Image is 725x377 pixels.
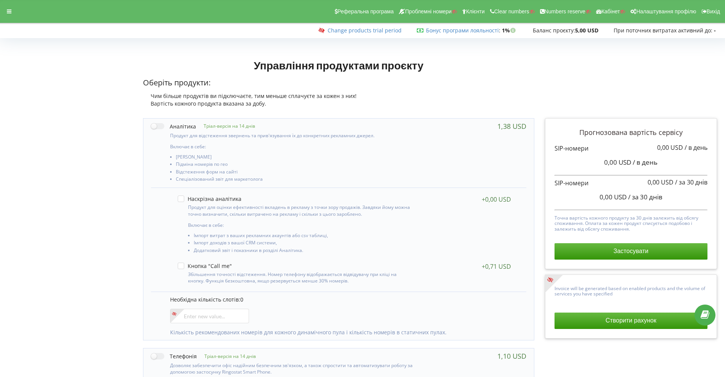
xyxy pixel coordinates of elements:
div: +0,00 USD [482,196,511,203]
span: 0,00 USD [600,193,627,201]
li: Спеціалізований звіт для маркетолога [176,176,414,184]
p: Оберіть продукти: [143,77,534,88]
p: SIP-номери [555,179,707,188]
span: Клієнти [466,8,485,14]
li: Імпорт витрат з ваших рекламних акаунтів або csv таблиці, [194,233,411,240]
h1: Управління продуктами проєкту [143,58,534,72]
strong: - [714,27,716,34]
span: Кабінет [601,8,620,14]
p: Продукт для відстеження звернень та прив'язування їх до конкретних рекламних джерел. [170,132,414,139]
li: [PERSON_NAME] [176,154,414,162]
p: Продукт для оцінки ефективності вкладень в рекламу з точки зору продажів. Завдяки йому можна точн... [188,204,411,217]
p: SIP-номери [555,144,707,153]
li: Відстеження форм на сайті [176,169,414,176]
span: 0 [240,296,243,303]
span: Вихід [707,8,720,14]
a: Бонус програми лояльності [426,27,499,34]
strong: 1% [502,27,518,34]
div: +0,71 USD [482,263,511,270]
p: Включає в себе: [170,143,414,150]
span: : [426,27,500,34]
label: Телефонія [151,352,197,360]
span: 0,00 USD [648,178,674,186]
li: Додатковий звіт і показники в розділі Аналітика. [194,248,411,255]
p: Точна вартість кожного продукту за 30 днів залежить від обсягу споживання. Оплата за кожен продук... [555,213,707,232]
div: Вартість кожного продукта вказана за добу. [143,100,534,107]
button: Створити рахунок [555,313,707,329]
span: Налаштування профілю [636,8,696,14]
button: Застосувати [555,243,707,259]
span: Баланс проєкту: [533,27,575,34]
span: / за 30 днів [675,178,707,186]
p: Необхідна кількість слотів: [170,296,519,303]
li: Підміна номерів по гео [176,162,414,169]
span: Реферальна програма [338,8,394,14]
p: Кількість рекомендованих номерів для кожного динамічного пула і кількість номерів в статичних пулах. [170,329,519,336]
span: При поточних витратах активний до: [614,27,712,34]
span: / в день [685,143,707,152]
span: Numbers reserve [545,8,585,14]
p: Дозволяє забезпечити офіс надійним безпечним зв'язком, а також спростити та автоматизувати роботу... [170,362,414,375]
span: / за 30 днів [628,193,662,201]
p: Збільшення точності відстеження. Номер телефону відображається відвідувачу при кліці на кнопку. Ф... [188,271,411,284]
span: 0,00 USD [657,143,683,152]
div: 1,38 USD [497,122,526,130]
strong: 5,00 USD [575,27,598,34]
label: Наскрізна аналітика [178,196,241,202]
span: 0,00 USD [604,158,631,167]
p: Включає в себе: [188,222,411,228]
p: Тріал-версія на 14 днів [196,123,255,129]
input: Enter new value... [170,309,249,323]
div: Чим більше продуктів ви підключаєте, тим меньше сплачуєте за кожен з них! [143,92,534,100]
span: Clear numbers [494,8,529,14]
p: Invoice will be generated based on enabled products and the volume of services you have specified [555,284,707,297]
label: Аналітика [151,122,196,130]
li: Імпорт доходів з вашої CRM системи, [194,240,411,247]
p: Тріал-версія на 14 днів [197,353,256,359]
span: Проблемні номери [405,8,452,14]
p: Прогнозована вартість сервісу [555,128,707,138]
label: Кнопка "Call me" [178,263,232,269]
div: 1,10 USD [497,352,526,360]
span: / в день [633,158,657,167]
a: Change products trial period [328,27,402,34]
